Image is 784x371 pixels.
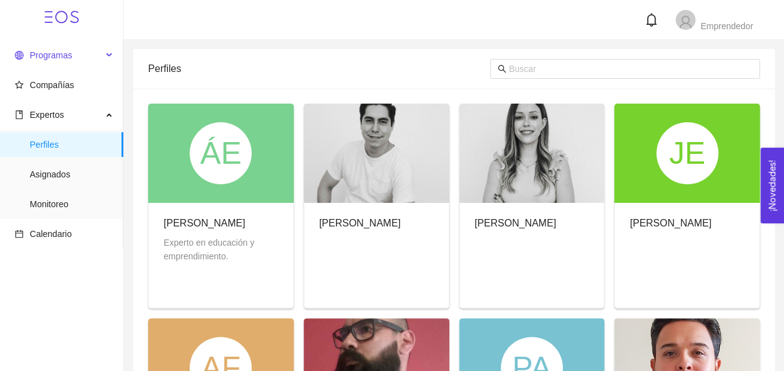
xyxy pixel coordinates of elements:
[700,21,753,31] span: Emprendedor
[656,122,718,184] div: JE
[190,122,252,184] div: ÁE
[645,13,658,27] span: bell
[319,215,401,231] div: [PERSON_NAME]
[760,148,784,223] button: Open Feedback Widget
[30,162,113,187] span: Asignados
[164,215,278,231] div: [PERSON_NAME]
[509,62,752,76] input: Buscar
[475,215,557,231] div: [PERSON_NAME]
[15,51,24,60] span: global
[30,50,72,60] span: Programas
[30,192,113,217] span: Monitoreo
[30,132,113,157] span: Perfiles
[30,229,72,239] span: Calendario
[15,230,24,238] span: calendar
[678,15,693,30] span: user
[148,51,490,86] div: Perfiles
[30,110,64,120] span: Expertos
[15,81,24,89] span: star
[630,215,711,231] div: [PERSON_NAME]
[164,236,278,263] div: Experto en educación y emprendimiento.
[30,80,74,90] span: Compañías
[498,65,506,73] span: search
[15,110,24,119] span: book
